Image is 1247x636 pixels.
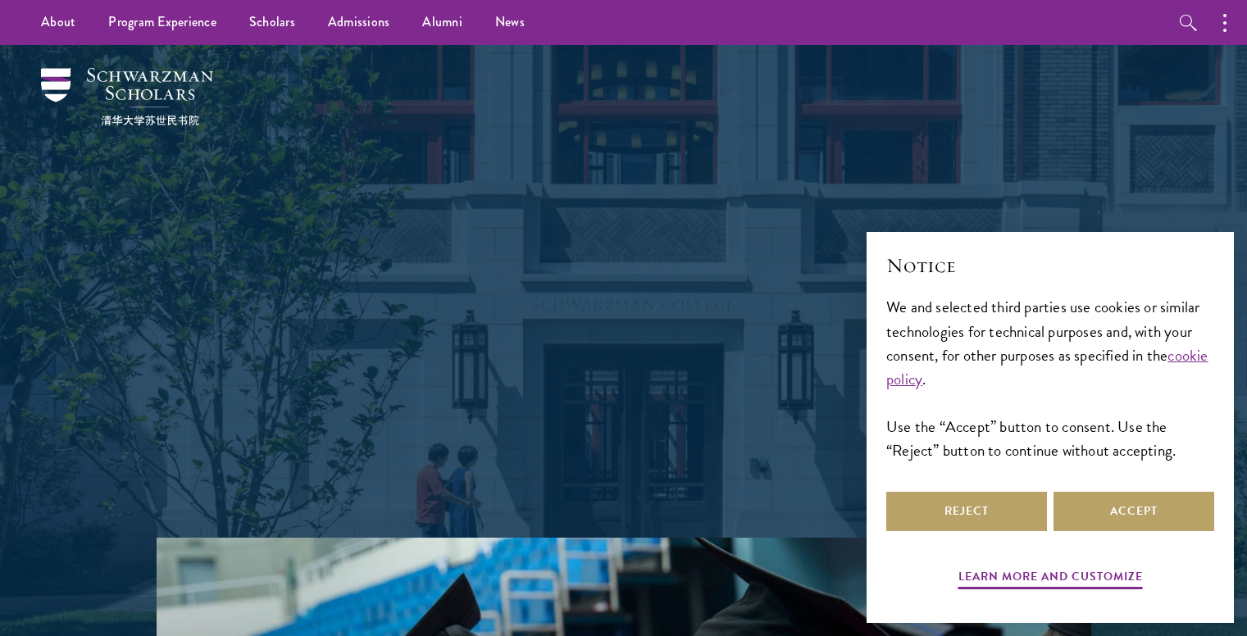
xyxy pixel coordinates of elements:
[41,68,213,125] img: Schwarzman Scholars
[886,343,1208,391] a: cookie policy
[886,295,1214,461] div: We and selected third parties use cookies or similar technologies for technical purposes and, wit...
[886,492,1047,531] button: Reject
[958,566,1143,592] button: Learn more and customize
[886,252,1214,279] h2: Notice
[1054,492,1214,531] button: Accept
